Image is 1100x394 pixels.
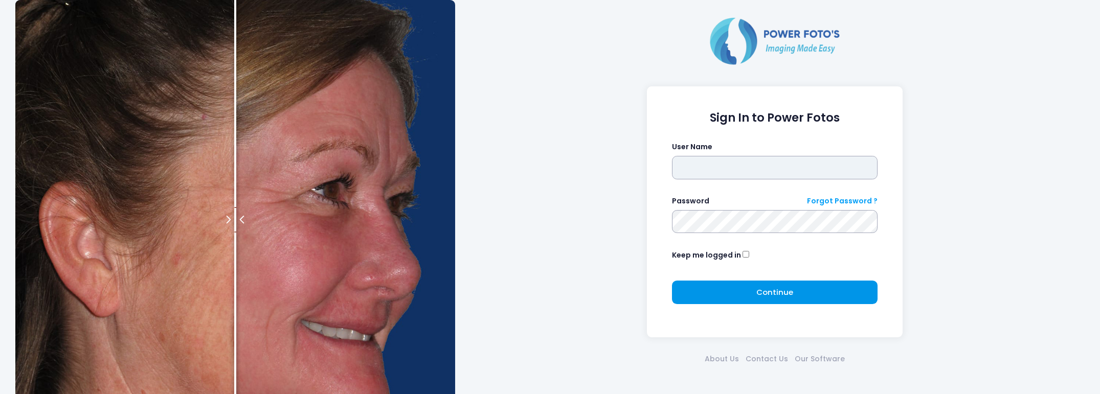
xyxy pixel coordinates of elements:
h1: Sign In to Power Fotos [672,111,878,125]
button: Continue [672,281,878,304]
img: Logo [706,15,844,66]
a: Contact Us [743,354,792,364]
label: User Name [672,142,712,152]
span: Continue [756,287,793,297]
label: Keep me logged in [672,250,741,261]
a: Our Software [792,354,848,364]
a: About Us [702,354,743,364]
a: Forgot Password ? [807,196,878,206]
label: Password [672,196,709,206]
